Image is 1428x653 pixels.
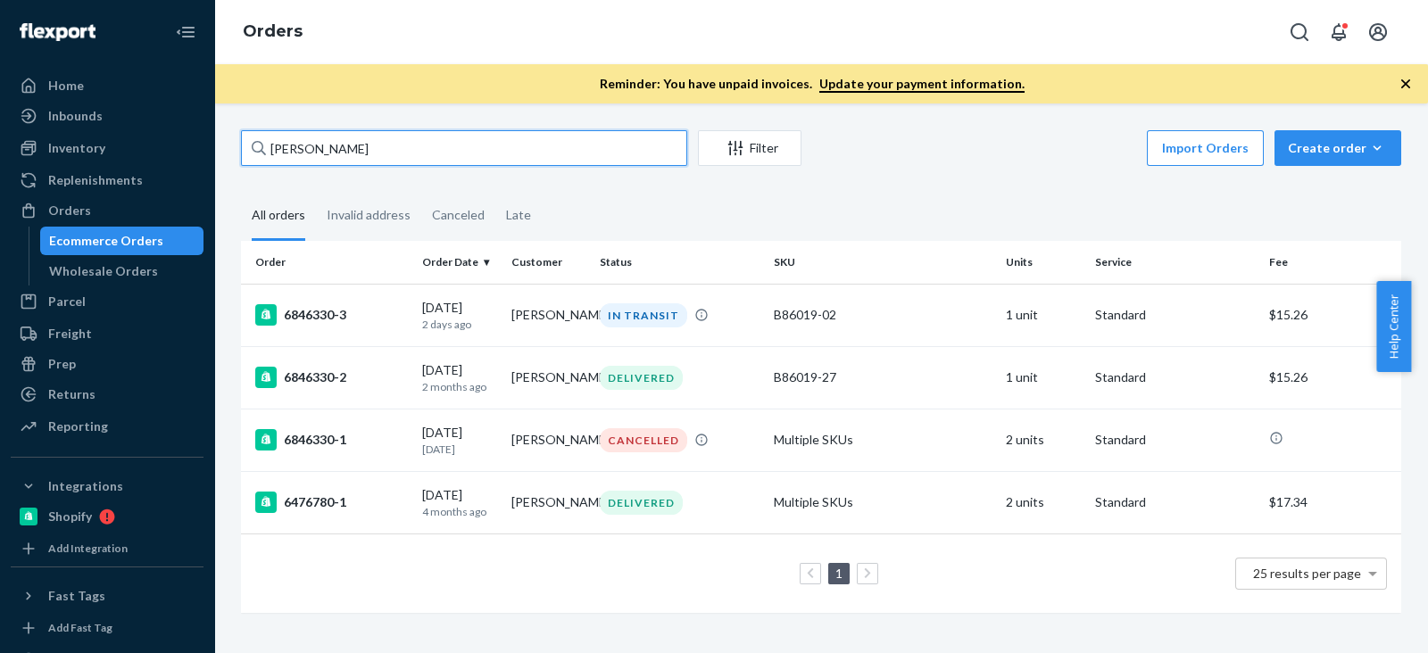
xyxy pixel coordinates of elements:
button: Help Center [1376,281,1411,372]
div: Customer [511,254,586,269]
a: Orders [11,196,203,225]
div: Parcel [48,293,86,310]
th: SKU [767,241,999,284]
div: 6476780-1 [255,492,408,513]
a: Home [11,71,203,100]
div: Inbounds [48,107,103,125]
a: Freight [11,319,203,348]
p: 4 months ago [422,504,497,519]
div: Invalid address [327,192,411,238]
div: CANCELLED [600,428,687,452]
td: $15.26 [1262,284,1401,346]
td: $17.34 [1262,471,1401,533]
a: Wholesale Orders [40,257,204,285]
td: 1 unit [999,346,1088,409]
div: Add Integration [48,541,128,556]
a: Inventory [11,134,203,162]
th: Status [593,241,767,284]
div: Add Fast Tag [48,620,112,635]
button: Close Navigation [168,14,203,50]
a: Add Integration [11,538,203,559]
div: Canceled [432,192,485,238]
p: Reminder: You have unpaid invoices. [600,75,1025,93]
div: 6846330-3 [255,304,408,326]
a: Replenishments [11,166,203,194]
button: Open Search Box [1282,14,1317,50]
div: 6846330-2 [255,367,408,388]
div: B86019-02 [774,306,992,324]
th: Units [999,241,1088,284]
td: 1 unit [999,284,1088,346]
div: DELIVERED [600,366,683,390]
a: Update your payment information. [819,76,1025,93]
button: Filter [698,130,801,166]
td: 2 units [999,471,1088,533]
a: Inbounds [11,102,203,130]
a: Returns [11,380,203,409]
div: [DATE] [422,486,497,519]
td: [PERSON_NAME] [504,471,594,533]
div: Home [48,77,84,95]
th: Order Date [415,241,504,284]
td: Multiple SKUs [767,409,999,471]
div: DELIVERED [600,491,683,515]
td: [PERSON_NAME] [504,409,594,471]
td: $15.26 [1262,346,1401,409]
div: [DATE] [422,299,497,332]
input: Search orders [241,130,687,166]
div: Integrations [48,477,123,495]
span: 25 results per page [1253,566,1361,581]
p: Standard [1095,493,1255,511]
p: Standard [1095,368,1255,386]
p: 2 months ago [422,379,497,394]
a: Ecommerce Orders [40,227,204,255]
a: Shopify [11,502,203,531]
div: Shopify [48,508,92,525]
button: Open account menu [1360,14,1396,50]
div: Replenishments [48,171,143,189]
div: [DATE] [422,361,497,394]
th: Fee [1262,241,1401,284]
a: Parcel [11,287,203,316]
td: Multiple SKUs [767,471,999,533]
button: Create order [1274,130,1401,166]
div: [DATE] [422,424,497,457]
div: Ecommerce Orders [49,232,163,250]
div: Prep [48,355,76,373]
div: Inventory [48,139,105,157]
button: Fast Tags [11,582,203,610]
div: All orders [252,192,305,241]
div: IN TRANSIT [600,303,687,327]
td: [PERSON_NAME] [504,284,594,346]
p: 2 days ago [422,317,497,332]
a: Page 1 is your current page [832,566,846,581]
td: [PERSON_NAME] [504,346,594,409]
button: Open notifications [1321,14,1357,50]
div: Wholesale Orders [49,262,158,280]
p: [DATE] [422,442,497,457]
button: Import Orders [1147,130,1264,166]
p: Standard [1095,306,1255,324]
p: Standard [1095,431,1255,449]
th: Order [241,241,415,284]
div: Reporting [48,417,108,435]
img: Flexport logo [20,23,95,41]
th: Service [1088,241,1262,284]
div: Orders [48,202,91,219]
a: Orders [243,21,303,41]
div: Returns [48,385,95,403]
a: Prep [11,350,203,378]
div: Filter [699,139,801,157]
div: Late [506,192,531,238]
td: 2 units [999,409,1088,471]
div: B86019-27 [774,368,992,386]
button: Integrations [11,472,203,500]
div: Create order [1288,139,1388,157]
div: 6846330-1 [255,429,408,450]
ol: breadcrumbs [228,6,317,58]
div: Freight [48,325,92,343]
a: Add Fast Tag [11,617,203,639]
div: Fast Tags [48,587,105,605]
a: Reporting [11,412,203,441]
